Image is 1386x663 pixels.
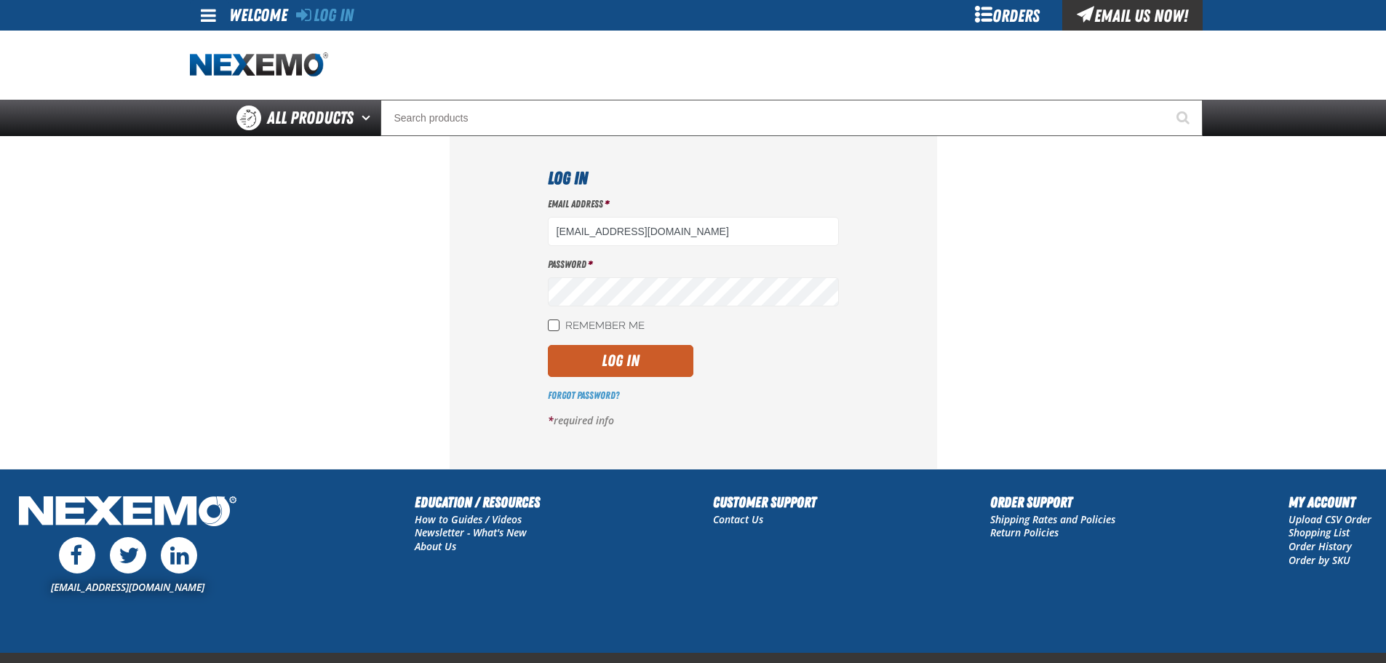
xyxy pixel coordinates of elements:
[357,100,381,136] button: Open All Products pages
[1289,491,1371,513] h2: My Account
[548,197,839,211] label: Email Address
[548,414,839,428] p: required info
[381,100,1203,136] input: Search
[548,319,645,333] label: Remember Me
[190,52,328,78] a: Home
[415,539,456,553] a: About Us
[548,389,619,401] a: Forgot Password?
[713,491,816,513] h2: Customer Support
[1289,553,1350,567] a: Order by SKU
[713,512,763,526] a: Contact Us
[548,319,559,331] input: Remember Me
[1289,525,1350,539] a: Shopping List
[548,345,693,377] button: Log In
[1289,512,1371,526] a: Upload CSV Order
[548,258,839,271] label: Password
[267,105,354,131] span: All Products
[51,580,204,594] a: [EMAIL_ADDRESS][DOMAIN_NAME]
[990,491,1115,513] h2: Order Support
[1289,539,1352,553] a: Order History
[548,165,839,191] h1: Log In
[990,525,1059,539] a: Return Policies
[415,512,522,526] a: How to Guides / Videos
[296,5,354,25] a: Log In
[415,491,540,513] h2: Education / Resources
[1166,100,1203,136] button: Start Searching
[990,512,1115,526] a: Shipping Rates and Policies
[415,525,527,539] a: Newsletter - What's New
[15,491,241,534] img: Nexemo Logo
[190,52,328,78] img: Nexemo logo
